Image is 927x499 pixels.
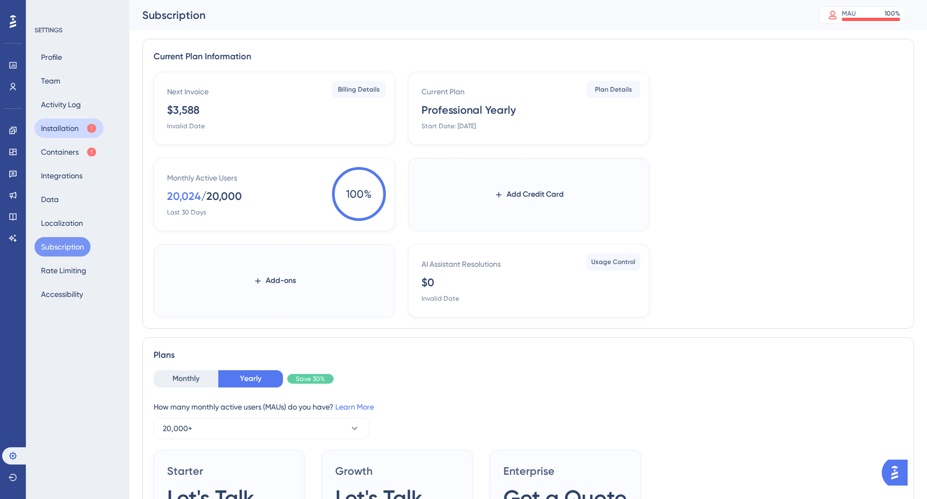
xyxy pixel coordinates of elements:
[421,258,501,271] div: AI Assistant Resolutions
[34,213,89,233] button: Localization
[507,188,564,201] span: Add Credit Card
[34,95,87,114] button: Activity Log
[882,456,914,489] iframe: UserGuiding AI Assistant Launcher
[34,166,89,185] button: Integrations
[167,463,291,479] span: Starter
[218,370,283,387] button: Yearly
[163,422,192,435] span: 20,000+
[154,400,903,413] div: How many monthly active users (MAUs) do you have?
[332,167,386,221] span: 100 %
[335,403,374,411] a: Learn More
[421,294,459,303] div: Invalid Date
[34,71,67,91] button: Team
[34,142,103,162] button: Containers
[167,85,209,98] div: Next Invoice
[167,208,206,217] div: Last 30 Days
[884,9,900,18] div: 100 %
[34,237,91,257] button: Subscription
[586,81,640,98] button: Plan Details
[591,258,635,266] span: Usage Control
[503,463,627,479] span: Enterprise
[842,9,856,18] div: MAU
[154,418,369,439] button: 20,000+
[236,271,313,290] button: Add-ons
[34,285,89,304] button: Accessibility
[335,463,459,479] span: Growth
[421,85,465,98] div: Current Plan
[332,81,386,98] button: Billing Details
[167,122,205,130] div: Invalid Date
[421,275,434,290] div: $0
[167,189,201,204] div: 20,024
[34,190,65,209] button: Data
[34,26,122,34] div: SETTINGS
[167,102,199,117] div: $3,588
[421,122,476,130] div: Start Date: [DATE]
[154,349,903,362] div: Plans
[142,8,792,23] div: Subscription
[338,85,380,94] span: Billing Details
[595,85,632,94] span: Plan Details
[154,50,903,63] div: Current Plan Information
[586,253,640,271] button: Usage Control
[154,370,218,387] button: Monthly
[34,47,68,67] button: Profile
[477,185,581,204] button: Add Credit Card
[266,274,296,287] span: Add-ons
[167,171,237,184] div: Monthly Active Users
[296,375,325,383] span: Save 30%
[34,119,103,138] button: Installation
[421,102,516,117] div: Professional Yearly
[34,261,93,280] button: Rate Limiting
[201,189,242,204] div: / 20,000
